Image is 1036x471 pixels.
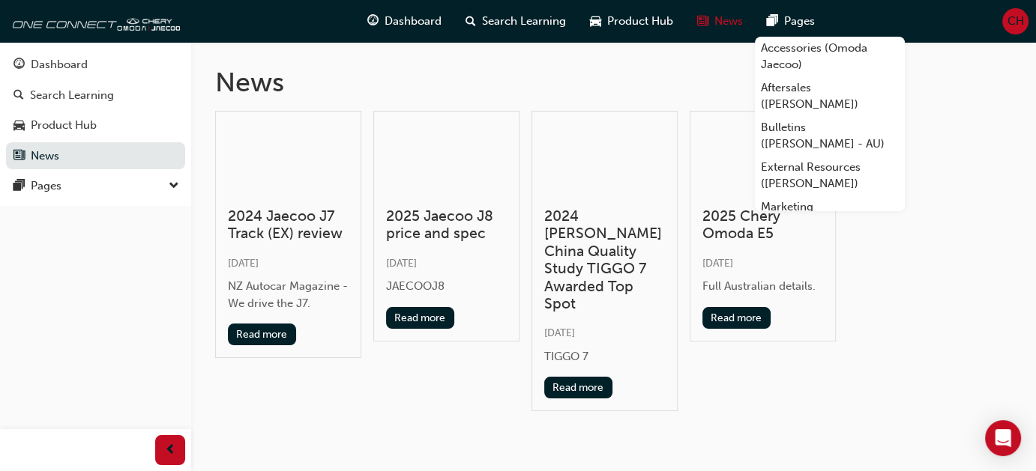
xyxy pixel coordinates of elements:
span: [DATE] [702,257,733,270]
span: guage-icon [367,12,379,31]
a: 2025 Chery Omoda E5[DATE]Full Australian details.Read more [690,111,836,341]
span: pages-icon [13,180,25,193]
span: News [714,13,743,30]
a: 2024 [PERSON_NAME] China Quality Study TIGGO 7 Awarded Top Spot[DATE]TIGGO 7Read more [531,111,678,412]
button: Pages [6,172,185,200]
button: Read more [386,307,454,329]
div: Product Hub [31,117,97,134]
span: Product Hub [607,13,673,30]
div: Open Intercom Messenger [985,420,1021,456]
a: Product Hub [6,112,185,139]
a: 2025 Jaecoo J8 price and spec[DATE]JAECOOJ8Read more [373,111,519,341]
span: [DATE] [228,257,259,270]
span: Dashboard [385,13,442,30]
span: guage-icon [13,58,25,72]
a: news-iconNews [685,6,755,37]
span: pages-icon [767,12,778,31]
img: oneconnect [7,6,180,36]
a: Dashboard [6,51,185,79]
a: Search Learning [6,82,185,109]
button: Read more [702,307,771,329]
div: JAECOOJ8 [386,278,507,295]
a: Accessories (Omoda Jaecoo) [755,37,905,76]
div: Dashboard [31,56,88,73]
span: [DATE] [544,326,575,339]
button: DashboardSearch LearningProduct HubNews [6,48,185,172]
span: car-icon [590,12,601,31]
div: NZ Autocar Magazine - We drive the J7. [228,278,349,312]
a: News [6,142,185,170]
h3: 2025 Jaecoo J8 price and spec [386,207,507,243]
span: Pages [784,13,815,30]
a: pages-iconPages [755,6,827,37]
button: Read more [544,377,612,398]
a: Marketing ([PERSON_NAME]) [755,195,905,235]
a: External Resources ([PERSON_NAME]) [755,156,905,195]
span: down-icon [169,177,179,196]
h3: 2024 Jaecoo J7 Track (EX) review [228,207,349,243]
span: prev-icon [165,441,176,460]
a: 2024 Jaecoo J7 Track (EX) review[DATE]NZ Autocar Magazine - We drive the J7.Read more [215,111,361,359]
h3: 2024 [PERSON_NAME] China Quality Study TIGGO 7 Awarded Top Spot [544,207,665,312]
button: CH [1002,8,1029,34]
span: news-icon [697,12,708,31]
a: search-iconSearch Learning [454,6,578,37]
h3: 2025 Chery Omoda E5 [702,207,823,243]
span: [DATE] [386,257,417,270]
div: TIGGO 7 [544,348,665,365]
span: CH [1008,13,1024,30]
a: car-iconProduct Hub [578,6,685,37]
a: guage-iconDashboard [355,6,454,37]
button: Read more [228,323,296,345]
span: search-icon [13,89,24,103]
h1: News [215,66,1012,99]
span: Search Learning [482,13,566,30]
div: Full Australian details. [702,278,823,295]
span: car-icon [13,119,25,133]
div: Pages [31,177,61,195]
span: search-icon [466,12,476,31]
span: news-icon [13,150,25,163]
div: Search Learning [30,87,114,104]
a: Aftersales ([PERSON_NAME]) [755,76,905,116]
a: Bulletins ([PERSON_NAME] - AU) [755,116,905,156]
